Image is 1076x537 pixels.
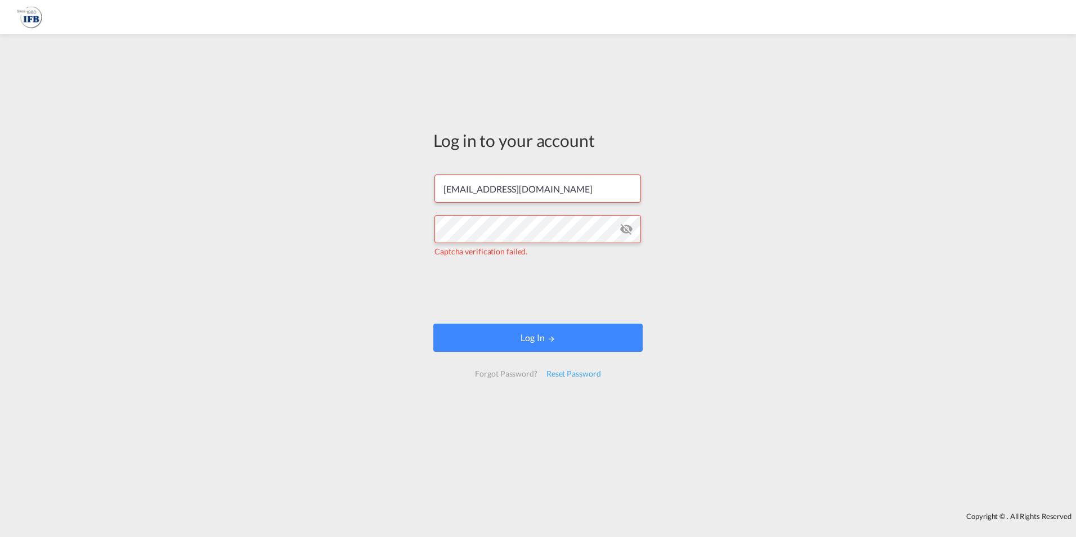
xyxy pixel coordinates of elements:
[542,364,606,384] div: Reset Password
[434,247,527,256] span: Captcha verification failed.
[434,174,641,203] input: Enter email/phone number
[620,222,633,236] md-icon: icon-eye-off
[17,5,42,30] img: b628ab10256c11eeb52753acbc15d091.png
[452,268,624,312] iframe: reCAPTCHA
[433,324,643,352] button: LOGIN
[433,128,643,152] div: Log in to your account
[470,364,541,384] div: Forgot Password?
